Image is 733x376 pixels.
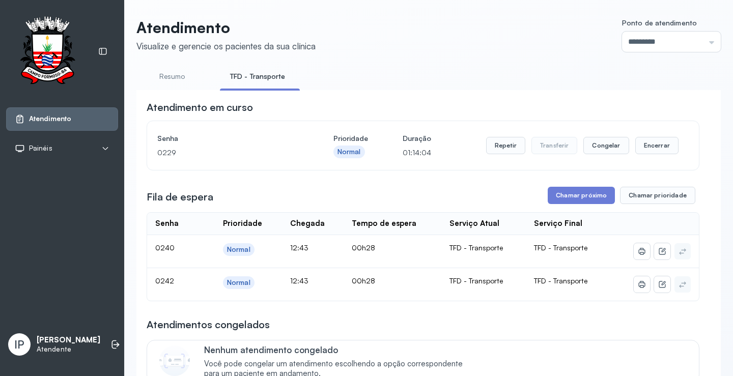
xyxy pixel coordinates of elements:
button: Transferir [531,137,578,154]
div: Prioridade [223,219,262,228]
h4: Senha [157,131,299,146]
p: 0229 [157,146,299,160]
p: [PERSON_NAME] [37,335,100,345]
h3: Atendimentos congelados [147,317,270,332]
a: Resumo [136,68,208,85]
h3: Atendimento em curso [147,100,253,114]
span: 12:43 [290,276,308,285]
h4: Duração [403,131,431,146]
button: Chamar próximo [548,187,615,204]
img: Logotipo do estabelecimento [11,16,84,87]
div: TFD - Transporte [449,276,518,285]
button: Chamar prioridade [620,187,695,204]
a: TFD - Transporte [220,68,296,85]
span: 12:43 [290,243,308,252]
h3: Fila de espera [147,190,213,204]
div: Chegada [290,219,325,228]
span: Ponto de atendimento [622,18,697,27]
div: Normal [337,148,361,156]
span: 00h28 [352,276,375,285]
div: Senha [155,219,179,228]
img: Imagem de CalloutCard [159,345,190,376]
button: Repetir [486,137,525,154]
span: 0242 [155,276,174,285]
p: Atendimento [136,18,316,37]
div: Serviço Atual [449,219,499,228]
div: Tempo de espera [352,219,416,228]
p: 01:14:04 [403,146,431,160]
p: Atendente [37,345,100,354]
div: Visualize e gerencie os pacientes da sua clínica [136,41,316,51]
div: TFD - Transporte [449,243,518,252]
span: 00h28 [352,243,375,252]
h4: Prioridade [333,131,368,146]
div: Serviço Final [534,219,582,228]
p: Nenhum atendimento congelado [204,344,473,355]
div: Normal [227,245,250,254]
span: 0240 [155,243,175,252]
span: TFD - Transporte [534,243,587,252]
span: Atendimento [29,114,71,123]
button: Encerrar [635,137,679,154]
a: Atendimento [15,114,109,124]
span: Painéis [29,144,52,153]
div: Normal [227,278,250,287]
button: Congelar [583,137,629,154]
span: TFD - Transporte [534,276,587,285]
